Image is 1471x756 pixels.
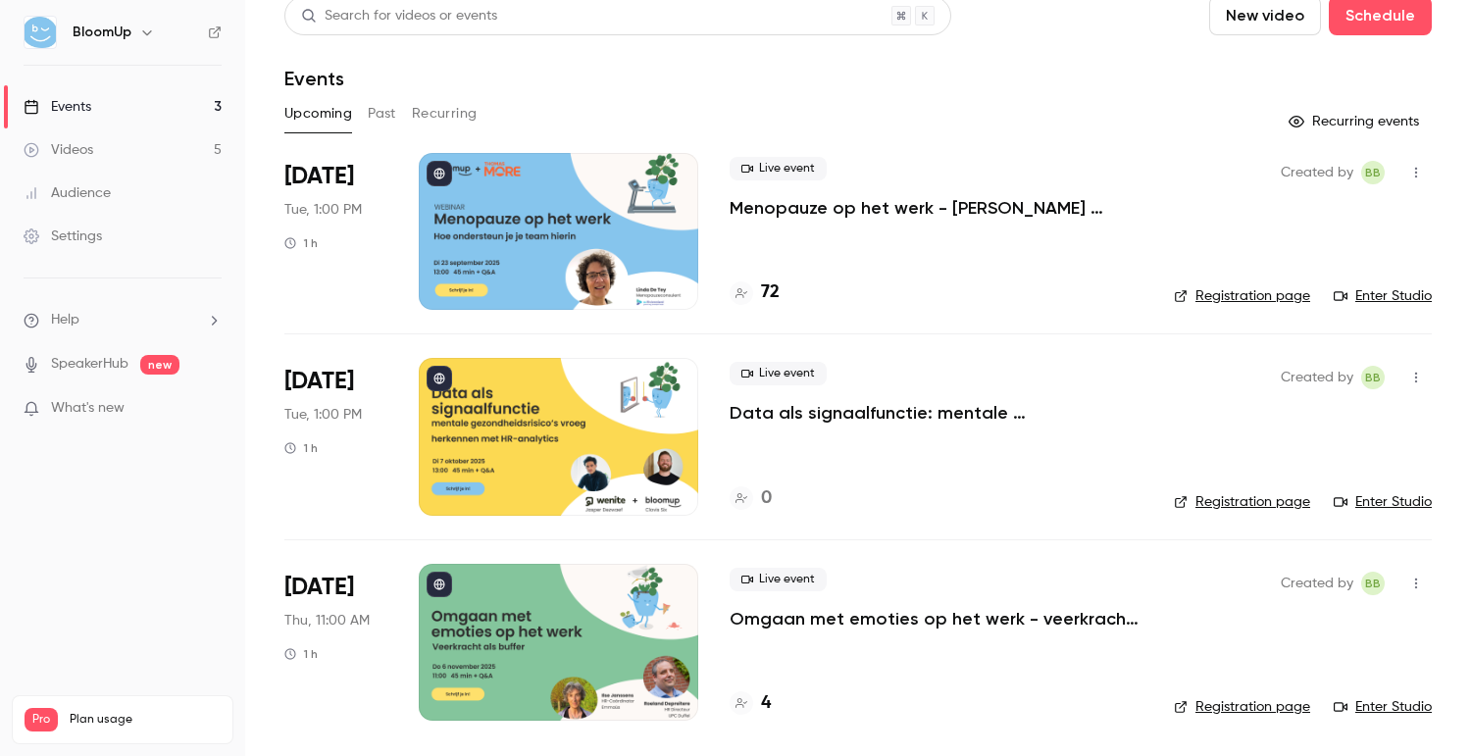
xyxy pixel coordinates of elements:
h4: 4 [761,690,771,717]
a: SpeakerHub [51,354,128,375]
span: [DATE] [284,161,354,192]
span: What's new [51,398,125,419]
a: Enter Studio [1334,492,1432,512]
div: Nov 6 Thu, 11:00 AM (Europe/Brussels) [284,564,387,721]
button: Recurring [412,98,478,129]
div: 1 h [284,440,318,456]
span: Help [51,310,79,330]
iframe: Noticeable Trigger [198,400,222,418]
span: Thu, 11:00 AM [284,611,370,630]
a: Registration page [1174,697,1310,717]
div: Sep 23 Tue, 1:00 PM (Europe/Brussels) [284,153,387,310]
a: Enter Studio [1334,286,1432,306]
a: 4 [730,690,771,717]
div: Audience [24,183,111,203]
a: Omgaan met emoties op het werk - veerkracht als buffer [730,607,1142,630]
h1: Events [284,67,344,90]
div: Settings [24,227,102,246]
span: Benjamin Bergers [1361,572,1385,595]
li: help-dropdown-opener [24,310,222,330]
span: new [140,355,179,375]
a: Registration page [1174,492,1310,512]
span: Plan usage [70,712,221,728]
div: 1 h [284,646,318,662]
span: Created by [1281,572,1353,595]
button: Upcoming [284,98,352,129]
button: Past [368,98,396,129]
span: Created by [1281,366,1353,389]
img: BloomUp [25,17,56,48]
button: Recurring events [1280,106,1432,137]
span: [DATE] [284,572,354,603]
span: Benjamin Bergers [1361,161,1385,184]
span: BB [1365,161,1381,184]
span: BB [1365,366,1381,389]
div: 1 h [284,235,318,251]
a: 0 [730,485,772,512]
span: Pro [25,708,58,731]
h4: 72 [761,279,780,306]
div: Events [24,97,91,117]
span: [DATE] [284,366,354,397]
span: Live event [730,362,827,385]
div: Videos [24,140,93,160]
a: Menopauze op het werk - [PERSON_NAME] ondersteun je je team hierin [730,196,1142,220]
div: Oct 7 Tue, 1:00 PM (Europe/Brussels) [284,358,387,515]
span: Created by [1281,161,1353,184]
a: Enter Studio [1334,697,1432,717]
a: Data als signaalfunctie: mentale gezondheidsrisico’s vroeg herkennen met HR-analytics [730,401,1142,425]
span: Live event [730,568,827,591]
div: Search for videos or events [301,6,497,26]
a: Registration page [1174,286,1310,306]
span: Live event [730,157,827,180]
span: Benjamin Bergers [1361,366,1385,389]
span: Tue, 1:00 PM [284,405,362,425]
a: 72 [730,279,780,306]
span: Tue, 1:00 PM [284,200,362,220]
h4: 0 [761,485,772,512]
h6: BloomUp [73,23,131,42]
span: BB [1365,572,1381,595]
